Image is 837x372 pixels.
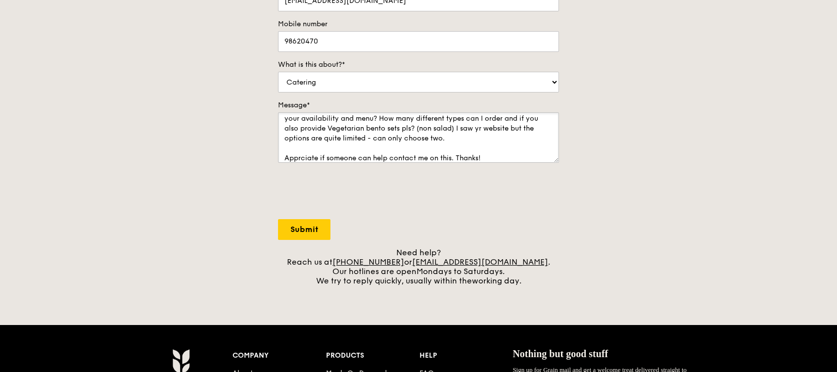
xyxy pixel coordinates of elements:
[278,248,559,285] div: Need help? Reach us at or . Our hotlines are open We try to reply quickly, usually within the
[278,219,330,240] input: Submit
[232,349,326,363] div: Company
[412,257,548,267] a: [EMAIL_ADDRESS][DOMAIN_NAME]
[278,19,559,29] label: Mobile number
[278,173,428,211] iframe: reCAPTCHA
[472,276,521,285] span: working day.
[512,348,608,359] span: Nothing but good stuff
[326,349,419,363] div: Products
[332,257,404,267] a: [PHONE_NUMBER]
[278,60,559,70] label: What is this about?*
[278,100,559,110] label: Message*
[417,267,505,276] span: Mondays to Saturdays.
[419,349,513,363] div: Help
